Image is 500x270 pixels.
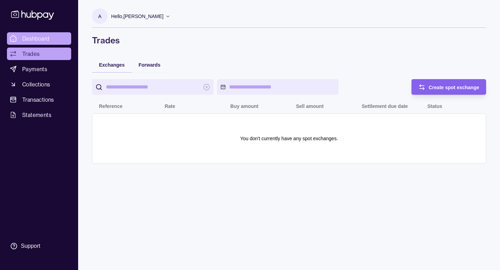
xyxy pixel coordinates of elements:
[7,78,71,91] a: Collections
[230,103,258,109] p: Buy amount
[99,62,125,68] span: Exchanges
[362,103,408,109] p: Settlement due date
[296,103,323,109] p: Sell amount
[92,35,486,46] h1: Trades
[22,34,50,43] span: Dashboard
[21,242,40,250] div: Support
[7,239,71,253] a: Support
[106,79,200,95] input: search
[240,135,338,142] p: You don't currently have any spot exchanges.
[22,65,47,73] span: Payments
[22,50,40,58] span: Trades
[427,103,442,109] p: Status
[98,12,101,20] p: A
[7,48,71,60] a: Trades
[99,103,123,109] p: Reference
[22,80,50,88] span: Collections
[7,32,71,45] a: Dashboard
[411,79,486,95] button: Create spot exchange
[111,12,164,20] p: Hello, [PERSON_NAME]
[429,85,480,90] span: Create spot exchange
[139,62,160,68] span: Forwards
[7,63,71,75] a: Payments
[22,111,51,119] span: Statements
[7,109,71,121] a: Statements
[165,103,175,109] p: Rate
[7,93,71,106] a: Transactions
[22,95,54,104] span: Transactions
